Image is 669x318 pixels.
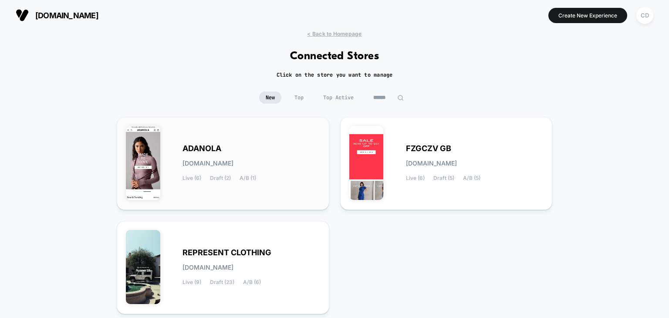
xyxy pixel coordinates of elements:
span: A/B (5) [463,175,480,181]
span: A/B (6) [243,279,261,285]
img: Visually logo [16,9,29,22]
img: ADANOLA [126,126,160,200]
span: Live (6) [182,175,201,181]
h1: Connected Stores [290,50,379,63]
button: [DOMAIN_NAME] [13,8,101,22]
span: Draft (23) [210,279,234,285]
img: FZGCZV_GB [349,126,384,200]
button: Create New Experience [548,8,627,23]
span: New [259,91,281,104]
span: FZGCZV GB [406,145,451,152]
span: [DOMAIN_NAME] [406,160,457,166]
div: CD [636,7,653,24]
img: edit [397,95,404,101]
span: REPRESENT CLOTHING [182,250,271,256]
span: Draft (2) [210,175,231,181]
span: Top [288,91,310,104]
span: Live (9) [182,279,201,285]
span: [DOMAIN_NAME] [182,264,233,271]
img: REPRESENT_CLOTHING [126,230,160,304]
span: A/B (1) [240,175,256,181]
span: ADANOLA [182,145,221,152]
span: Draft (5) [433,175,454,181]
h2: Click on the store you want to manage [277,71,393,78]
span: < Back to Homepage [307,30,362,37]
span: Top Active [317,91,360,104]
span: Live (6) [406,175,425,181]
span: [DOMAIN_NAME] [182,160,233,166]
button: CD [634,7,656,24]
span: [DOMAIN_NAME] [35,11,98,20]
